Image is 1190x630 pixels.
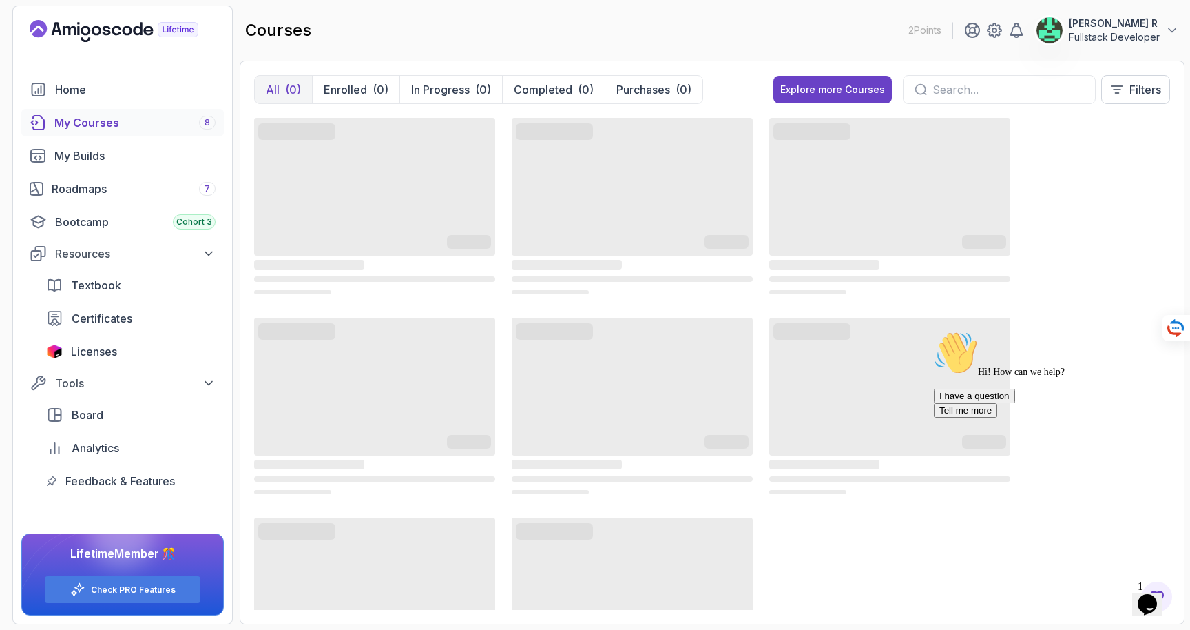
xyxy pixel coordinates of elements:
[254,115,495,298] div: card loading ui
[254,276,495,282] span: ‌
[6,6,50,50] img: :wave:
[962,238,1006,249] span: ‌
[1129,81,1161,98] p: Filters
[475,81,491,98] div: (0)
[399,76,502,103] button: In Progress(0)
[55,81,216,98] div: Home
[1069,30,1160,44] p: Fullstack Developer
[266,81,280,98] p: All
[769,260,879,270] span: ‌
[676,81,691,98] div: (0)
[254,315,495,498] div: card loading ui
[1101,75,1170,104] button: Filters
[769,118,1010,256] span: ‌
[512,260,622,270] span: ‌
[258,126,335,137] span: ‌
[312,76,399,103] button: Enrolled(0)
[769,460,879,469] span: ‌
[908,23,941,37] p: 2 Points
[205,183,210,194] span: 7
[514,81,572,98] p: Completed
[1036,17,1063,43] img: user profile image
[512,318,753,456] span: ‌
[44,576,201,604] button: Check PRO Features
[285,81,301,98] div: (0)
[38,338,224,365] a: licenses
[324,81,367,98] p: Enrolled
[1069,17,1160,30] p: [PERSON_NAME] R
[21,76,224,103] a: home
[91,585,176,596] a: Check PRO Features
[773,326,850,337] span: ‌
[54,114,216,131] div: My Courses
[769,315,1010,498] div: card loading ui
[54,148,216,164] div: My Builds
[254,476,495,482] span: ‌
[769,290,846,294] span: ‌
[21,371,224,396] button: Tools
[38,272,224,299] a: textbook
[704,438,749,449] span: ‌
[516,126,593,137] span: ‌
[769,490,846,494] span: ‌
[512,290,589,294] span: ‌
[254,118,495,256] span: ‌
[52,181,216,197] div: Roadmaps
[258,526,335,537] span: ‌
[55,245,216,262] div: Resources
[38,467,224,495] a: feedback
[769,476,1010,482] span: ‌
[6,78,69,92] button: Tell me more
[21,241,224,266] button: Resources
[769,276,1010,282] span: ‌
[1036,17,1179,44] button: user profile image[PERSON_NAME] RFullstack Developer
[769,115,1010,298] div: card loading ui
[72,310,132,327] span: Certificates
[512,276,753,282] span: ‌
[55,375,216,392] div: Tools
[1132,575,1176,616] iframe: chat widget
[38,305,224,332] a: certificates
[6,63,87,78] button: I have a question
[932,81,1084,98] input: Search...
[447,438,491,449] span: ‌
[411,81,470,98] p: In Progress
[245,19,311,41] h2: courses
[254,290,331,294] span: ‌
[512,476,753,482] span: ‌
[373,81,388,98] div: (0)
[21,175,224,203] a: roadmaps
[512,115,753,298] div: card loading ui
[605,76,702,103] button: Purchases(0)
[21,142,224,170] a: builds
[447,238,491,249] span: ‌
[72,440,119,456] span: Analytics
[254,490,331,494] span: ‌
[254,260,364,270] span: ‌
[21,109,224,136] a: courses
[512,460,622,469] span: ‌
[516,526,593,537] span: ‌
[71,277,121,294] span: Textbook
[255,76,312,103] button: All(0)
[65,473,175,489] span: Feedback & Features
[516,326,593,337] span: ‌
[512,315,753,498] div: card loading ui
[46,345,63,358] img: jetbrains icon
[258,326,335,337] span: ‌
[176,216,212,227] span: Cohort 3
[502,76,605,103] button: Completed(0)
[616,81,670,98] p: Purchases
[512,118,753,256] span: ‌
[55,214,216,230] div: Bootcamp
[928,325,1176,568] iframe: chat widget
[769,318,1010,456] span: ‌
[71,343,117,360] span: Licenses
[30,20,230,42] a: Landing page
[6,6,253,92] div: 👋Hi! How can we help?I have a questionTell me more
[773,76,892,103] button: Explore more Courses
[38,401,224,429] a: board
[704,238,749,249] span: ‌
